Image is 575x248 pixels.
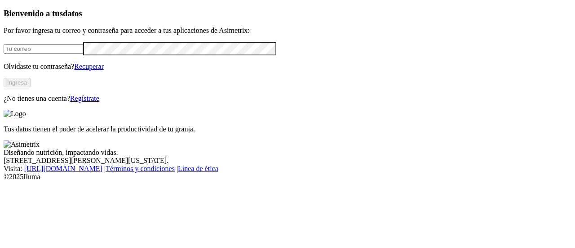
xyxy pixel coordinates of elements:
p: ¿No tienes una cuenta? [4,95,571,103]
a: Línea de ética [178,165,218,172]
img: Asimetrix [4,140,40,149]
input: Tu correo [4,44,83,54]
a: Términos y condiciones [106,165,175,172]
div: © 2025 Iluma [4,173,571,181]
div: Visita : | | [4,165,571,173]
p: Olvidaste tu contraseña? [4,63,571,71]
p: Tus datos tienen el poder de acelerar la productividad de tu granja. [4,125,571,133]
p: Por favor ingresa tu correo y contraseña para acceder a tus aplicaciones de Asimetrix: [4,27,571,35]
div: [STREET_ADDRESS][PERSON_NAME][US_STATE]. [4,157,571,165]
a: Recuperar [74,63,104,70]
a: Regístrate [70,95,99,102]
img: Logo [4,110,26,118]
div: Diseñando nutrición, impactando vidas. [4,149,571,157]
a: [URL][DOMAIN_NAME] [24,165,102,172]
span: datos [63,9,82,18]
button: Ingresa [4,78,31,87]
h3: Bienvenido a tus [4,9,571,18]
